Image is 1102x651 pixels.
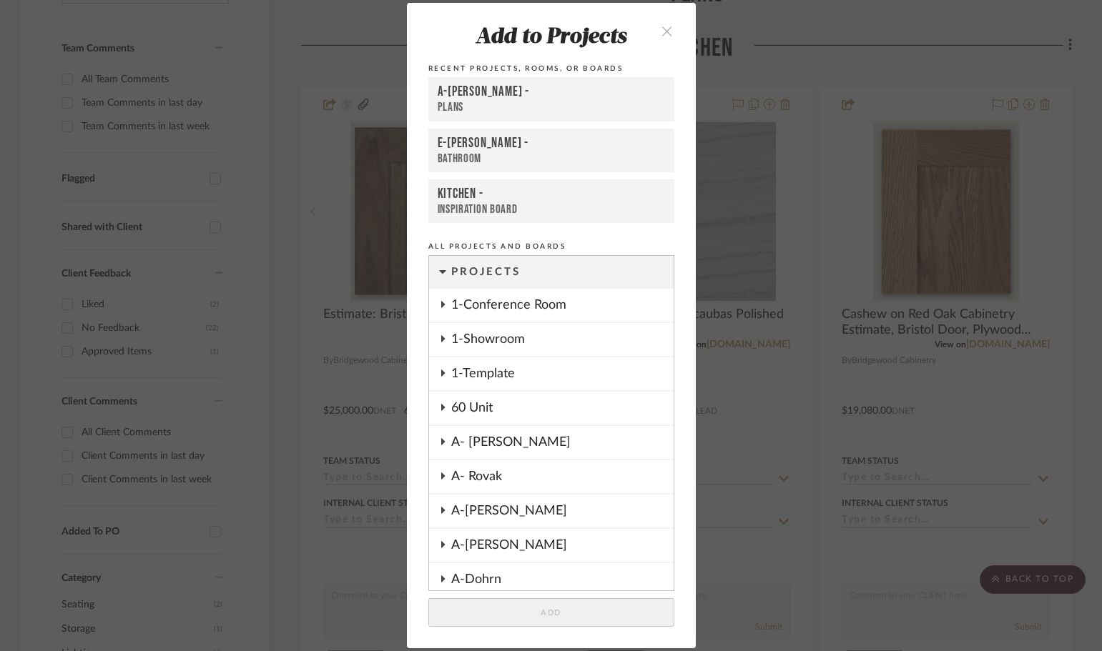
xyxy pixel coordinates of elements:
div: A- [PERSON_NAME] [451,426,674,459]
div: Inspiration Board [438,202,665,217]
div: 60 Unit [451,392,674,424]
div: A-[PERSON_NAME] - [438,84,665,101]
div: Bathroom [438,151,665,166]
div: Recent Projects, Rooms, or Boards [428,62,674,75]
div: A-Dohrn [451,563,674,596]
div: A-[PERSON_NAME] [451,495,674,527]
button: close [646,16,689,45]
div: 1-Conference Room [451,289,674,322]
div: E-[PERSON_NAME] - [438,135,665,151]
div: A-[PERSON_NAME] [451,529,674,562]
div: 1-Showroom [451,323,674,356]
div: 1-Template [451,357,674,390]
div: Projects [451,256,674,289]
button: Add [428,598,674,627]
div: A- Rovak [451,460,674,493]
div: Add to Projects [428,26,674,50]
div: All Projects and Boards [428,240,674,253]
div: Kitchen - [438,186,665,202]
div: Plans [438,100,665,115]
